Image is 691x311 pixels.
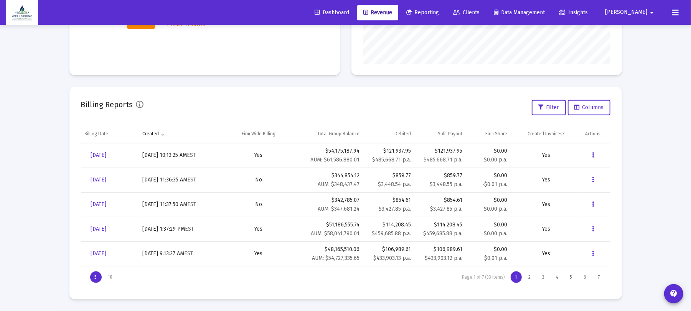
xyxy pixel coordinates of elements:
[484,206,507,212] small: $0.00 p.a.
[228,201,289,208] div: No
[485,131,507,137] div: Firm Share
[228,225,289,233] div: Yes
[532,100,566,115] button: Filter
[85,172,113,188] a: [DATE]
[142,176,220,184] div: [DATE] 11:36:35 AM
[566,271,577,283] div: Page 5
[224,125,293,143] td: Column Firm Wide Billing
[297,196,360,213] div: $342,785.07
[515,201,578,208] div: Yes
[419,196,462,213] div: $854.61
[423,230,462,237] small: $459,685.88 p.a.
[470,172,507,180] div: $0.00
[81,125,139,143] td: Column Billing Date
[142,250,220,258] div: [DATE] 9:13:27 AM
[574,104,604,111] span: Columns
[394,131,411,137] div: Debited
[367,246,411,253] div: $106,989.61
[12,5,32,20] img: Dashboard
[582,125,610,143] td: Column Actions
[406,9,439,16] span: Reporting
[318,206,360,212] small: AUM: $347,681.24
[367,172,411,180] div: $859.77
[379,206,411,212] small: $3,427.85 p.a.
[85,221,113,237] a: [DATE]
[91,201,107,208] span: [DATE]
[585,131,601,137] div: Actions
[185,226,194,232] small: EST
[228,250,289,258] div: Yes
[579,271,591,283] div: Page 6
[415,125,466,143] td: Column Split Payout
[470,147,507,155] div: $0.00
[430,181,462,188] small: $3,448.55 p.a.
[511,125,582,143] td: Column Created Invoices?
[142,151,220,159] div: [DATE] 10:13:25 AM
[466,125,511,143] td: Column Firm Share
[357,5,398,20] a: Revenue
[424,156,462,163] small: $485,668.71 p.a.
[419,172,462,188] div: $859.77
[484,230,507,237] small: $0.00 p.a.
[669,289,678,298] mat-icon: contact_support
[419,221,462,238] div: $114,208.45
[538,104,559,111] span: Filter
[605,9,647,16] span: [PERSON_NAME]
[373,255,411,261] small: $433,903.13 p.a.
[363,125,415,143] td: Column Debited
[484,156,507,163] small: $0.00 p.a.
[91,176,107,183] span: [DATE]
[297,172,360,188] div: $344,854.12
[447,5,486,20] a: Clients
[363,9,392,16] span: Revenue
[228,176,289,184] div: No
[187,152,196,158] small: EST
[297,147,360,164] div: $54,175,187.94
[310,156,360,163] small: AUM: $61,586,880.01
[400,5,445,20] a: Reporting
[515,151,578,159] div: Yes
[647,5,656,20] mat-icon: arrow_drop_down
[308,5,355,20] a: Dashboard
[482,181,507,188] small: -$0.01 p.a.
[293,125,364,143] td: Column Total Group Balance
[462,274,505,280] div: Page 1 of 7 (33 items)
[470,246,507,253] div: $0.00
[91,250,107,257] span: [DATE]
[568,100,610,115] button: Columns
[494,9,545,16] span: Data Management
[142,201,220,208] div: [DATE] 11:37:50 AM
[484,255,507,261] small: $0.01 p.a.
[297,246,360,262] div: $48,165,510.06
[559,9,588,16] span: Insights
[139,125,224,143] td: Column Created
[372,230,411,237] small: $459,685.88 p.a.
[85,148,113,163] a: [DATE]
[85,131,109,137] div: Billing Date
[596,5,666,20] button: [PERSON_NAME]
[594,271,605,283] div: Page 7
[488,5,551,20] a: Data Management
[104,271,117,283] div: Display 10 items on page
[515,176,578,184] div: Yes
[315,9,349,16] span: Dashboard
[524,271,536,283] div: Page 2
[142,131,159,137] div: Created
[511,271,522,283] div: Page 1
[367,147,411,155] div: $121,937.95
[317,131,360,137] div: Total Group Balance
[378,181,411,188] small: $3,448.54 p.a.
[142,225,220,233] div: [DATE] 1:37:29 PM
[419,246,462,262] div: $106,989.61
[430,206,462,212] small: $3,427.85 p.a.
[85,246,113,261] a: [DATE]
[90,271,102,283] div: Display 5 items on page
[81,125,610,288] div: Data grid
[515,250,578,258] div: Yes
[528,131,565,137] div: Created Invoices?
[515,225,578,233] div: Yes
[228,151,289,159] div: Yes
[242,131,275,137] div: Firm Wide Billing
[552,271,563,283] div: Page 4
[91,226,107,232] span: [DATE]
